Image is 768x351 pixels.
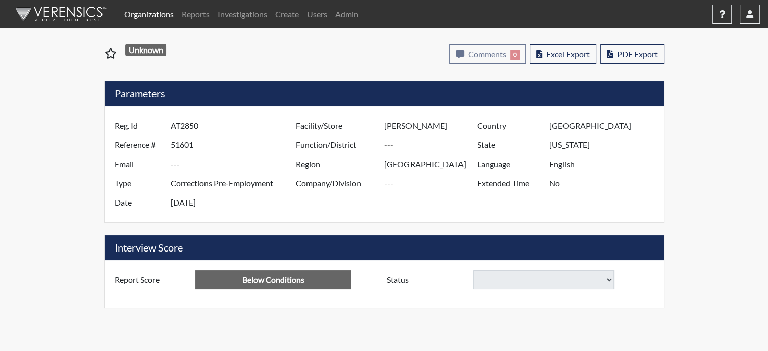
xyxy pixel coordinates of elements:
label: Facility/Store [288,116,384,135]
label: Reference # [107,135,171,155]
button: Excel Export [530,44,596,64]
a: Users [303,4,331,24]
label: Country [470,116,549,135]
a: Admin [331,4,363,24]
label: Function/District [288,135,384,155]
input: --- [171,193,298,212]
label: Status [379,270,473,289]
label: Type [107,174,171,193]
span: 0 [510,50,519,59]
label: Date [107,193,171,212]
label: Company/Division [288,174,384,193]
input: --- [171,174,298,193]
input: --- [171,135,298,155]
button: Comments0 [449,44,526,64]
h5: Interview Score [105,235,664,260]
input: --- [384,174,480,193]
label: Email [107,155,171,174]
input: --- [171,116,298,135]
input: --- [384,116,480,135]
input: --- [384,155,480,174]
a: Create [271,4,303,24]
label: Region [288,155,384,174]
span: Unknown [125,44,166,56]
span: Excel Export [546,49,590,59]
button: PDF Export [600,44,664,64]
label: Report Score [107,270,196,289]
label: Reg. Id [107,116,171,135]
input: --- [549,155,661,174]
label: Language [470,155,549,174]
span: PDF Export [617,49,658,59]
span: Comments [468,49,506,59]
input: --- [384,135,480,155]
input: --- [549,116,661,135]
label: State [470,135,549,155]
a: Reports [178,4,214,24]
a: Investigations [214,4,271,24]
input: --- [549,174,661,193]
input: --- [195,270,351,289]
a: Organizations [120,4,178,24]
input: --- [549,135,661,155]
div: Document a decision to hire or decline a candiate [379,270,661,289]
input: --- [171,155,298,174]
h5: Parameters [105,81,664,106]
label: Extended Time [470,174,549,193]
